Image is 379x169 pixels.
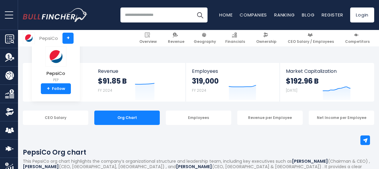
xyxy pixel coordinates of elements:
a: Companies [240,12,267,18]
a: CEO Salary / Employees [285,30,337,46]
strong: + [47,86,50,91]
div: CEO Salary [23,111,88,125]
a: Home [219,12,232,18]
img: Ownership [5,108,14,117]
a: Blog [302,12,314,18]
span: Revenue [168,39,184,44]
strong: $91.85 B [98,76,127,86]
a: Register [322,12,343,18]
strong: 319,000 [192,76,219,86]
button: Search [193,7,208,22]
span: CEO Salary / Employees [288,39,334,44]
div: Revenue per Employee [237,111,303,125]
a: Employees 319,000 FY 2024 [186,63,279,102]
a: Competitors [342,30,372,46]
span: PepsiCo [45,71,66,76]
div: Org Chart [94,111,160,125]
a: Ranking [274,12,295,18]
span: Overview [139,39,157,44]
a: Revenue [165,30,187,46]
div: PepsiCo [39,35,58,42]
a: + [62,33,74,44]
a: Geography [191,30,219,46]
a: Go to homepage [23,8,87,22]
img: Bullfincher logo [23,8,88,22]
span: Employees [192,68,273,74]
strong: $192.96 B [286,76,319,86]
h1: PepsiCo Org chart [23,147,374,157]
span: Geography [194,39,216,44]
span: Financials [225,39,245,44]
small: FY 2024 [98,88,112,93]
a: Ownership [253,30,279,46]
a: Overview [137,30,159,46]
div: Employees [166,111,231,125]
small: [DATE] [286,88,297,93]
img: PEP logo [45,46,66,67]
div: Net Income per Employee [309,111,374,125]
span: Ownership [256,39,277,44]
small: FY 2024 [192,88,206,93]
span: Revenue [98,68,180,74]
a: PepsiCo PEP [45,46,67,84]
a: Financials [223,30,248,46]
a: Login [350,7,374,22]
a: Market Capitalization $192.96 B [DATE] [280,63,374,102]
a: Revenue $91.85 B FY 2024 [92,63,186,102]
img: PEP logo [23,32,35,44]
span: Competitors [345,39,370,44]
a: +Follow [41,83,71,94]
b: [PERSON_NAME] [292,158,328,164]
span: Market Capitalization [286,68,368,74]
small: PEP [45,77,66,83]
